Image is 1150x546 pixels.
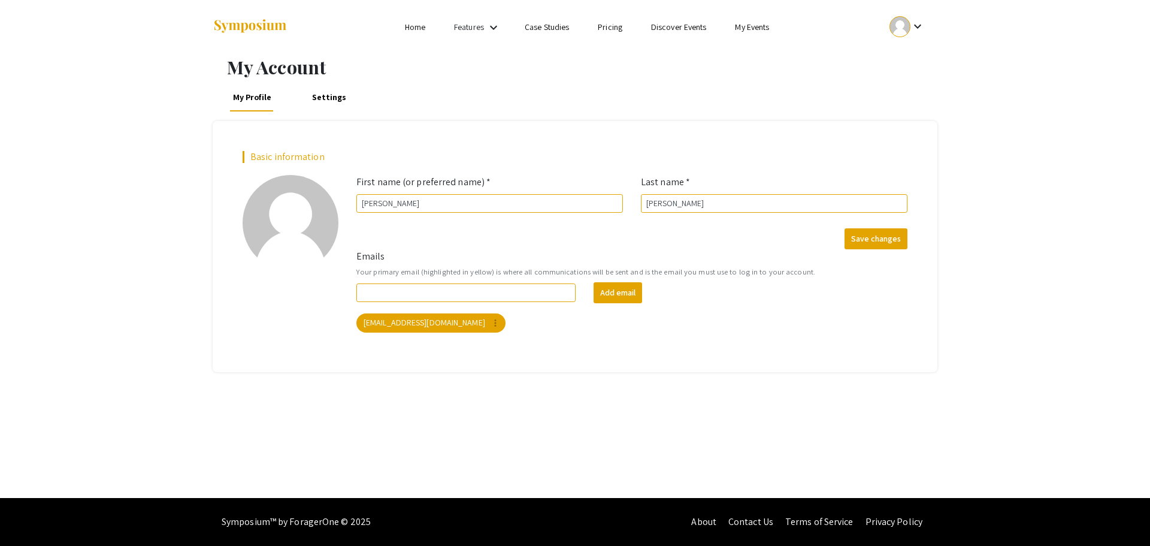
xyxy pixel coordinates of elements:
[910,19,925,34] mat-icon: Expand account dropdown
[525,22,569,32] a: Case Studies
[9,492,51,537] iframe: Chat
[356,266,907,277] small: Your primary email (highlighted in yellow) is where all communications will be sent and is the em...
[227,56,937,78] h1: My Account
[651,22,707,32] a: Discover Events
[356,313,506,333] mat-chip: [EMAIL_ADDRESS][DOMAIN_NAME]
[785,515,854,528] a: Terms of Service
[309,83,349,111] a: Settings
[356,249,385,264] label: Emails
[222,498,371,546] div: Symposium™ by ForagerOne © 2025
[486,20,501,35] mat-icon: Expand Features list
[356,311,907,335] mat-chip-list: Your emails
[877,13,937,40] button: Expand account dropdown
[405,22,425,32] a: Home
[728,515,773,528] a: Contact Us
[691,515,716,528] a: About
[594,282,642,303] button: Add email
[354,311,508,335] app-email-chip: Your primary email
[230,83,275,111] a: My Profile
[735,22,769,32] a: My Events
[845,228,907,249] button: Save changes
[641,175,690,189] label: Last name *
[490,318,501,328] mat-icon: more_vert
[243,151,907,162] h2: Basic information
[865,515,922,528] a: Privacy Policy
[356,175,491,189] label: First name (or preferred name) *
[454,22,484,32] a: Features
[213,19,287,35] img: Symposium by ForagerOne
[598,22,622,32] a: Pricing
